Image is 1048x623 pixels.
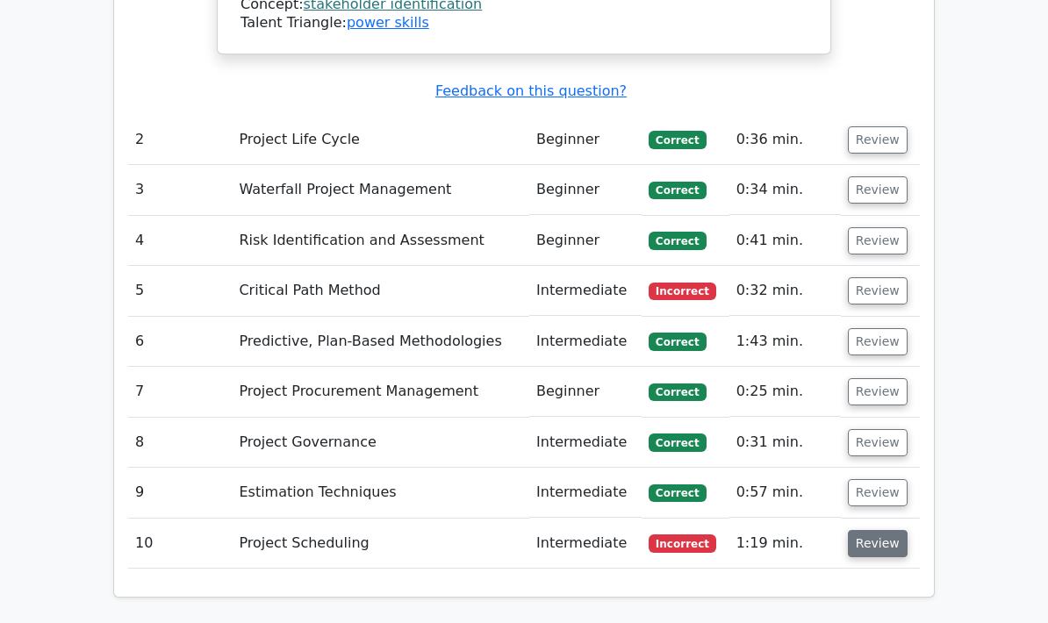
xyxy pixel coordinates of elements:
button: Review [848,328,908,355]
td: 0:25 min. [729,367,841,417]
td: Beginner [529,216,642,266]
td: Project Scheduling [232,519,529,569]
td: Beginner [529,115,642,165]
button: Review [848,227,908,254]
td: Project Life Cycle [232,115,529,165]
td: Beginner [529,165,642,215]
button: Review [848,378,908,405]
td: Predictive, Plan-Based Methodologies [232,317,529,367]
button: Review [848,429,908,456]
span: Correct [649,182,706,199]
td: 0:57 min. [729,468,841,518]
span: Correct [649,383,706,401]
span: Correct [649,484,706,502]
td: Beginner [529,367,642,417]
td: Estimation Techniques [232,468,529,518]
td: 1:19 min. [729,519,841,569]
td: 1:43 min. [729,317,841,367]
td: Waterfall Project Management [232,165,529,215]
button: Review [848,176,908,204]
td: Risk Identification and Assessment [232,216,529,266]
button: Review [848,479,908,506]
td: Project Procurement Management [232,367,529,417]
td: 2 [128,115,232,165]
span: Incorrect [649,283,716,300]
td: 5 [128,266,232,316]
span: Correct [649,131,706,148]
span: Correct [649,232,706,249]
button: Review [848,530,908,557]
td: 0:36 min. [729,115,841,165]
button: Review [848,126,908,154]
td: Intermediate [529,468,642,518]
td: 3 [128,165,232,215]
td: 8 [128,418,232,468]
td: 0:41 min. [729,216,841,266]
span: Incorrect [649,534,716,552]
td: 0:32 min. [729,266,841,316]
td: Intermediate [529,266,642,316]
td: 0:34 min. [729,165,841,215]
td: Intermediate [529,418,642,468]
span: Correct [649,333,706,350]
td: Project Governance [232,418,529,468]
td: 4 [128,216,232,266]
td: 9 [128,468,232,518]
a: Feedback on this question? [435,82,627,99]
a: power skills [347,14,429,31]
span: Correct [649,433,706,451]
td: 10 [128,519,232,569]
td: Intermediate [529,317,642,367]
td: 6 [128,317,232,367]
td: Critical Path Method [232,266,529,316]
td: Intermediate [529,519,642,569]
td: 7 [128,367,232,417]
td: 0:31 min. [729,418,841,468]
button: Review [848,277,908,304]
